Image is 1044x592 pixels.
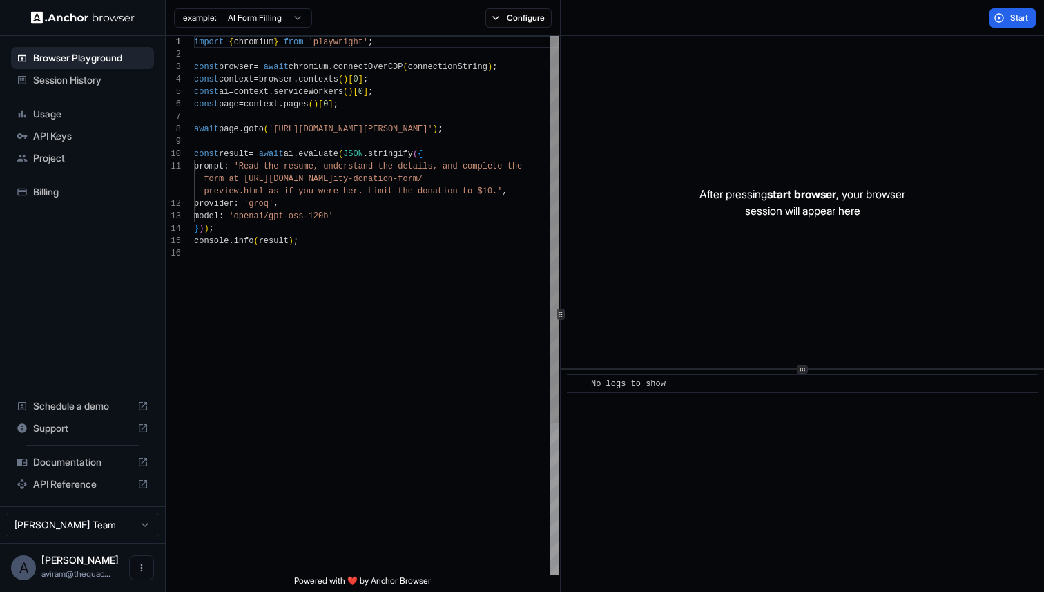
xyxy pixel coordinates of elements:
div: 3 [166,61,181,73]
span: JSON [343,149,363,159]
span: = [229,87,233,97]
span: , [502,187,507,196]
span: . [229,236,233,246]
span: goto [244,124,264,134]
span: Project [33,151,148,165]
div: Browser Playground [11,47,154,69]
span: = [249,149,253,159]
span: ; [333,99,338,109]
span: ; [368,87,373,97]
div: A [11,555,36,580]
span: page [219,99,239,109]
div: 16 [166,247,181,260]
span: info [234,236,254,246]
span: 'Read the resume, understand the details, and comp [234,162,483,171]
span: const [194,99,219,109]
span: ) [487,62,492,72]
span: ) [313,99,318,109]
span: ; [363,75,368,84]
div: 14 [166,222,181,235]
span: ] [328,99,333,109]
div: Project [11,147,154,169]
span: aviram@thequack.ai [41,569,110,579]
span: await [259,149,284,159]
span: ) [433,124,438,134]
img: Anchor Logo [31,11,135,24]
span: No logs to show [591,379,666,389]
span: . [293,75,298,84]
span: prompt [194,162,224,171]
span: . [293,149,298,159]
span: 0 [358,87,363,97]
span: ity-donation-form/ [333,174,423,184]
span: ( [338,75,343,84]
span: serviceWorkers [273,87,343,97]
span: ( [253,236,258,246]
span: [ [353,87,358,97]
span: ( [338,149,343,159]
span: await [264,62,289,72]
span: 0 [353,75,358,84]
div: Documentation [11,451,154,473]
span: { [229,37,233,47]
span: : [234,199,239,209]
span: stringify [368,149,413,159]
div: Usage [11,103,154,125]
span: [ [318,99,323,109]
div: 15 [166,235,181,247]
span: Support [33,421,132,435]
span: from [284,37,304,47]
span: ; [492,62,497,72]
div: 11 [166,160,181,173]
span: ai [219,87,229,97]
span: 0 [323,99,328,109]
span: ( [413,149,418,159]
span: Powered with ❤️ by Anchor Browser [294,575,431,592]
div: 10 [166,148,181,160]
span: model [194,211,219,221]
span: context [219,75,253,84]
p: After pressing , your browser session will appear here [699,186,905,219]
span: } [194,224,199,233]
span: connectionString [408,62,487,72]
div: 12 [166,198,181,210]
div: 4 [166,73,181,86]
span: 'openai/gpt-oss-120b' [229,211,333,221]
div: 6 [166,98,181,111]
span: = [253,62,258,72]
div: 13 [166,210,181,222]
span: { [418,149,423,159]
div: Billing [11,181,154,203]
span: ] [363,87,368,97]
span: . [269,87,273,97]
div: 9 [166,135,181,148]
span: '[URL][DOMAIN_NAME][PERSON_NAME]' [269,124,433,134]
span: Billing [33,185,148,199]
div: 5 [166,86,181,98]
span: ​ [574,377,581,391]
div: 7 [166,111,181,123]
div: API Reference [11,473,154,495]
span: ( [403,62,408,72]
span: . [239,124,244,134]
span: const [194,75,219,84]
span: const [194,149,219,159]
span: ) [348,87,353,97]
span: context [234,87,269,97]
span: page [219,124,239,134]
span: import [194,37,224,47]
span: Browser Playground [33,51,148,65]
span: browser [259,75,293,84]
span: : [219,211,224,221]
span: Schedule a demo [33,399,132,413]
span: , [273,199,278,209]
span: ( [264,124,269,134]
span: ] [358,75,363,84]
span: . [278,99,283,109]
span: pages [284,99,309,109]
div: 2 [166,48,181,61]
button: Open menu [129,555,154,580]
span: ) [289,236,293,246]
button: Configure [485,8,552,28]
span: = [253,75,258,84]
